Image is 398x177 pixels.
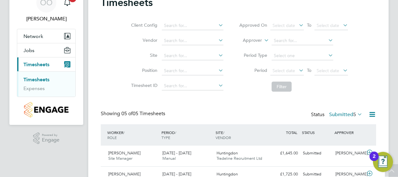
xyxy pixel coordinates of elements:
input: Search for... [272,36,333,45]
span: / [123,130,125,135]
button: Network [17,29,75,43]
span: [PERSON_NAME] [108,150,140,156]
input: Search for... [162,67,223,75]
span: Timesheets [23,62,49,67]
span: / [175,130,176,135]
span: Jobs [23,47,34,53]
span: ROLE [107,135,117,140]
div: Submitted [300,148,333,158]
span: [PERSON_NAME] [108,171,140,177]
button: Timesheets [17,57,75,71]
label: Approver [234,37,262,44]
span: Select date [273,23,295,28]
span: / [223,130,224,135]
button: Filter [272,82,292,92]
span: TYPE [161,135,170,140]
label: Period [239,67,267,73]
div: [PERSON_NAME] [333,148,365,158]
span: 5 [353,111,356,118]
span: To [305,21,313,29]
label: Position [129,67,157,73]
label: Client Config [129,22,157,28]
div: WORKER [106,127,160,143]
div: Showing [101,110,166,117]
span: Tradeline Recruitment Ltd [217,156,262,161]
span: Huntingdon [217,150,238,156]
span: VENDOR [216,135,231,140]
button: Jobs [17,43,75,57]
span: Huntingdon [217,171,238,177]
span: TOTAL [286,130,297,135]
input: Search for... [162,82,223,90]
label: Submitted [329,111,362,118]
span: [DATE] - [DATE] [162,150,191,156]
span: Engage [42,137,59,143]
label: Site [129,52,157,58]
span: To [305,66,313,74]
input: Search for... [162,21,223,30]
span: Select date [317,23,339,28]
div: SITE [214,127,268,143]
span: 05 of [121,110,133,117]
span: Manual [162,156,176,161]
a: Go to home page [17,102,76,117]
input: Search for... [162,51,223,60]
div: £1,645.00 [268,148,300,158]
a: Powered byEngage [33,132,60,144]
a: Expenses [23,85,45,91]
img: countryside-properties-logo-retina.png [24,102,68,117]
div: APPROVER [333,127,365,138]
div: Timesheets [17,71,75,97]
a: Timesheets [23,77,49,83]
button: Open Resource Center, 2 new notifications [373,152,393,172]
span: Select date [273,68,295,73]
label: Vendor [129,37,157,43]
span: [DATE] - [DATE] [162,171,191,177]
span: 05 Timesheets [121,110,165,117]
label: Timesheet ID [129,83,157,88]
div: 2 [373,156,375,164]
span: Ondre Odain [17,15,76,23]
div: STATUS [300,127,333,138]
label: Approved On [239,22,267,28]
label: Period Type [239,52,267,58]
span: Site Manager [108,156,132,161]
div: Status [311,110,364,119]
span: Powered by [42,132,59,138]
span: Network [23,33,43,39]
div: PERIOD [160,127,214,143]
input: Select one [272,51,333,60]
span: Select date [317,68,339,73]
input: Search for... [162,36,223,45]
